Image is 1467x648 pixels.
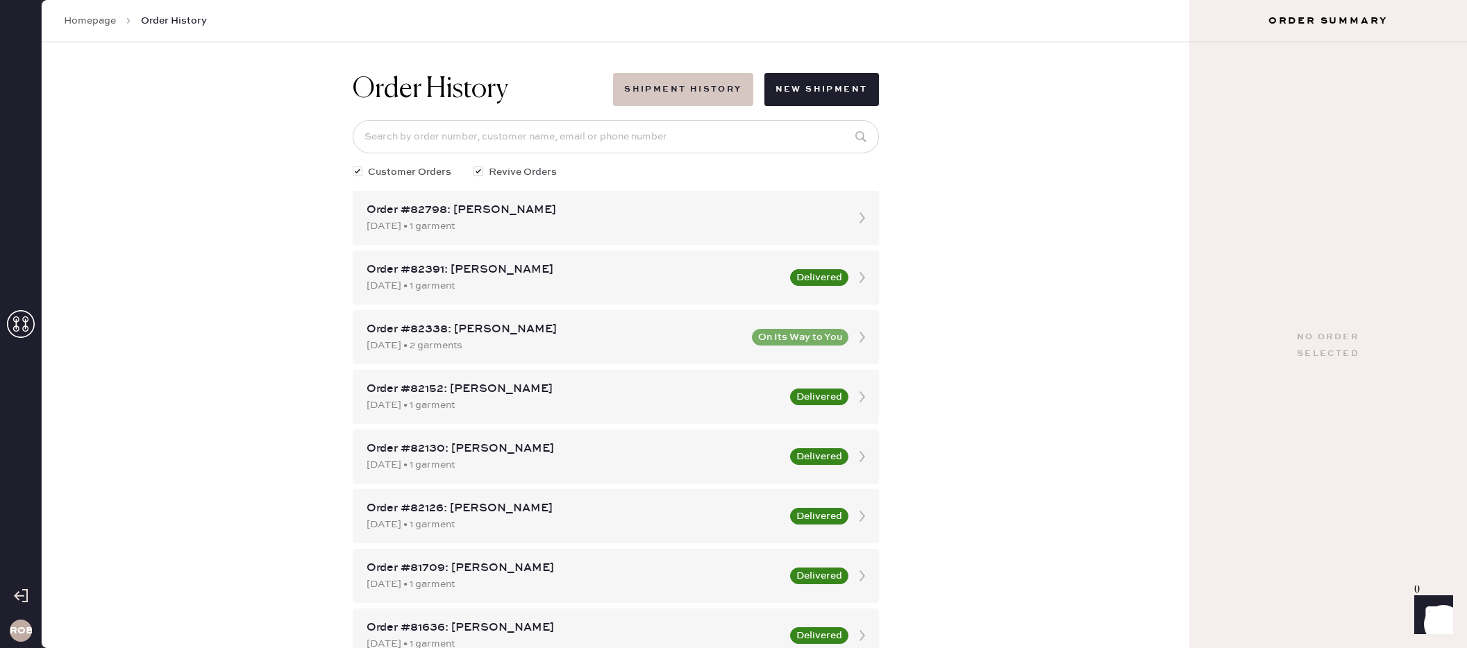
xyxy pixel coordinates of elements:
div: No order selected [1297,329,1359,362]
div: Order #82130: [PERSON_NAME] [367,441,782,457]
input: Search by order number, customer name, email or phone number [353,120,879,153]
div: [DATE] • 1 garment [367,278,782,293]
div: Reformation [GEOGRAPHIC_DATA] [44,430,1420,447]
div: Packing slip [44,93,1420,110]
td: 82798 [44,509,241,527]
div: Order #81636: [PERSON_NAME] [367,620,782,636]
div: Order #82391: [PERSON_NAME] [367,262,782,278]
td: Jeans - Reformation - [PERSON_NAME] Low Rise Slouchy Wide Leg [PERSON_NAME] Studded - Size: 28 [133,253,1363,271]
td: [PERSON_NAME] [564,509,1075,527]
td: 1 [1364,253,1420,271]
button: Delivered [790,627,848,644]
span: Customer Orders [368,164,451,180]
div: Order #82798: [PERSON_NAME] [367,202,840,219]
button: Delivered [790,568,848,584]
iframe: Front Chat [1401,586,1461,645]
h3: Order Summary [1189,14,1467,28]
div: Order #82338: [PERSON_NAME] [367,321,744,338]
th: Description [133,235,1363,253]
span: Order History [141,14,207,28]
button: Shipment History [613,73,753,106]
img: logo [681,545,784,556]
img: logo [712,321,753,362]
div: [DATE] • 1 garment [367,577,782,592]
h3: ROBCA [10,626,32,636]
td: [DATE] [241,509,565,527]
div: Shipment #107536 [44,413,1420,430]
th: Customer [564,491,1075,509]
div: [DATE] • 2 garments [367,338,744,353]
span: Revive Orders [489,164,557,180]
img: Logo [681,274,784,285]
td: 959780 [44,253,133,271]
th: ID [44,235,133,253]
button: Delivered [790,389,848,405]
img: logo [712,17,753,58]
h1: Order History [353,73,508,106]
div: Orders In Shipment : [44,468,1420,484]
div: Order #82126: [PERSON_NAME] [367,500,782,517]
div: Order # 82798 [44,110,1420,126]
div: [DATE] • 1 garment [367,219,840,234]
div: [DATE] • 1 garment [367,457,782,472]
div: [DATE] • 1 garment [367,517,782,532]
button: Delivered [790,448,848,465]
div: Order #81709: [PERSON_NAME] [367,560,782,577]
div: [DATE] • 1 garment [367,398,782,413]
button: On Its Way to You [752,329,848,346]
button: Delivered [790,269,848,286]
th: Order Date [241,491,565,509]
div: Customer information [44,147,1420,164]
div: Order #82152: [PERSON_NAME] [367,381,782,398]
a: Homepage [64,14,116,28]
th: # Garments [1075,491,1420,509]
button: Delivered [790,508,848,525]
button: New Shipment [764,73,879,106]
div: # 89126 [PERSON_NAME] [PERSON_NAME] [EMAIL_ADDRESS][DOMAIN_NAME] [44,164,1420,214]
th: QTY [1364,235,1420,253]
td: 1 [1075,509,1420,527]
th: ID [44,491,241,509]
div: Shipment Summary [44,397,1420,413]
